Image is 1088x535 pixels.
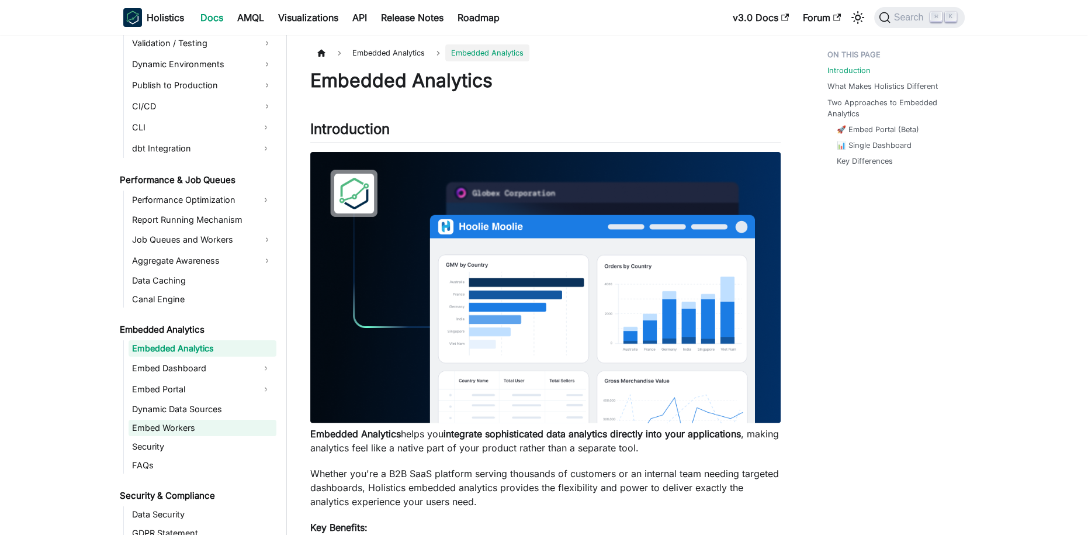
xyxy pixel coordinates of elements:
a: v3.0 Docs [726,8,796,27]
a: Publish to Production [129,76,276,95]
a: Introduction [827,65,871,76]
a: Job Queues and Workers [129,230,276,249]
a: Home page [310,44,332,61]
a: What Makes Holistics Different [827,81,938,92]
button: Expand sidebar category 'dbt Integration' [255,139,276,158]
strong: Key Benefits: [310,522,368,533]
a: Performance Optimization [129,191,255,209]
a: Release Notes [374,8,451,27]
span: Embedded Analytics [347,44,431,61]
a: HolisticsHolistics [123,8,184,27]
a: Data Security [129,506,276,523]
nav: Breadcrumbs [310,44,781,61]
a: Embed Dashboard [129,359,255,378]
a: Forum [796,8,848,27]
button: Expand sidebar category 'Embed Dashboard' [255,359,276,378]
a: 📊 Single Dashboard [837,140,912,151]
a: dbt Integration [129,139,255,158]
button: Expand sidebar category 'Embed Portal' [255,380,276,399]
a: FAQs [129,457,276,474]
button: Search (Command+K) [874,7,965,28]
p: helps you , making analytics feel like a native part of your product rather than a separate tool. [310,427,781,455]
strong: Embedded Analytics [310,428,401,440]
a: 🚀 Embed Portal (Beta) [837,124,919,135]
span: Embedded Analytics [445,44,529,61]
a: Docs [193,8,230,27]
a: Two Approaches to Embedded Analytics [827,97,958,119]
kbd: K [945,12,957,22]
kbd: ⌘ [930,12,942,22]
img: Embedded Dashboard [310,152,781,423]
a: Roadmap [451,8,507,27]
strong: integrate sophisticated data analytics directly into your applications [443,428,741,440]
a: Performance & Job Queues [116,172,276,188]
a: Canal Engine [129,291,276,308]
a: Dynamic Data Sources [129,401,276,417]
button: Switch between dark and light mode (currently light mode) [848,8,867,27]
nav: Docs sidebar [112,35,287,535]
button: Expand sidebar category 'CLI' [255,118,276,137]
button: Expand sidebar category 'Performance Optimization' [255,191,276,209]
a: Aggregate Awareness [129,251,276,270]
a: Embed Portal [129,380,255,399]
a: CI/CD [129,97,276,116]
h1: Embedded Analytics [310,69,781,92]
b: Holistics [147,11,184,25]
a: Embedded Analytics [129,340,276,357]
img: Holistics [123,8,142,27]
a: Data Caching [129,272,276,289]
span: Search [891,12,931,23]
h2: Introduction [310,120,781,143]
a: Key Differences [837,156,893,167]
a: Embedded Analytics [116,322,276,338]
a: API [345,8,374,27]
a: Security [129,439,276,455]
a: Embed Workers [129,420,276,436]
a: CLI [129,118,255,137]
a: AMQL [230,8,271,27]
a: Dynamic Environments [129,55,276,74]
a: Security & Compliance [116,488,276,504]
a: Visualizations [271,8,345,27]
p: Whether you're a B2B SaaS platform serving thousands of customers or an internal team needing tar... [310,467,781,509]
a: Report Running Mechanism [129,212,276,228]
a: Validation / Testing [129,34,276,53]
